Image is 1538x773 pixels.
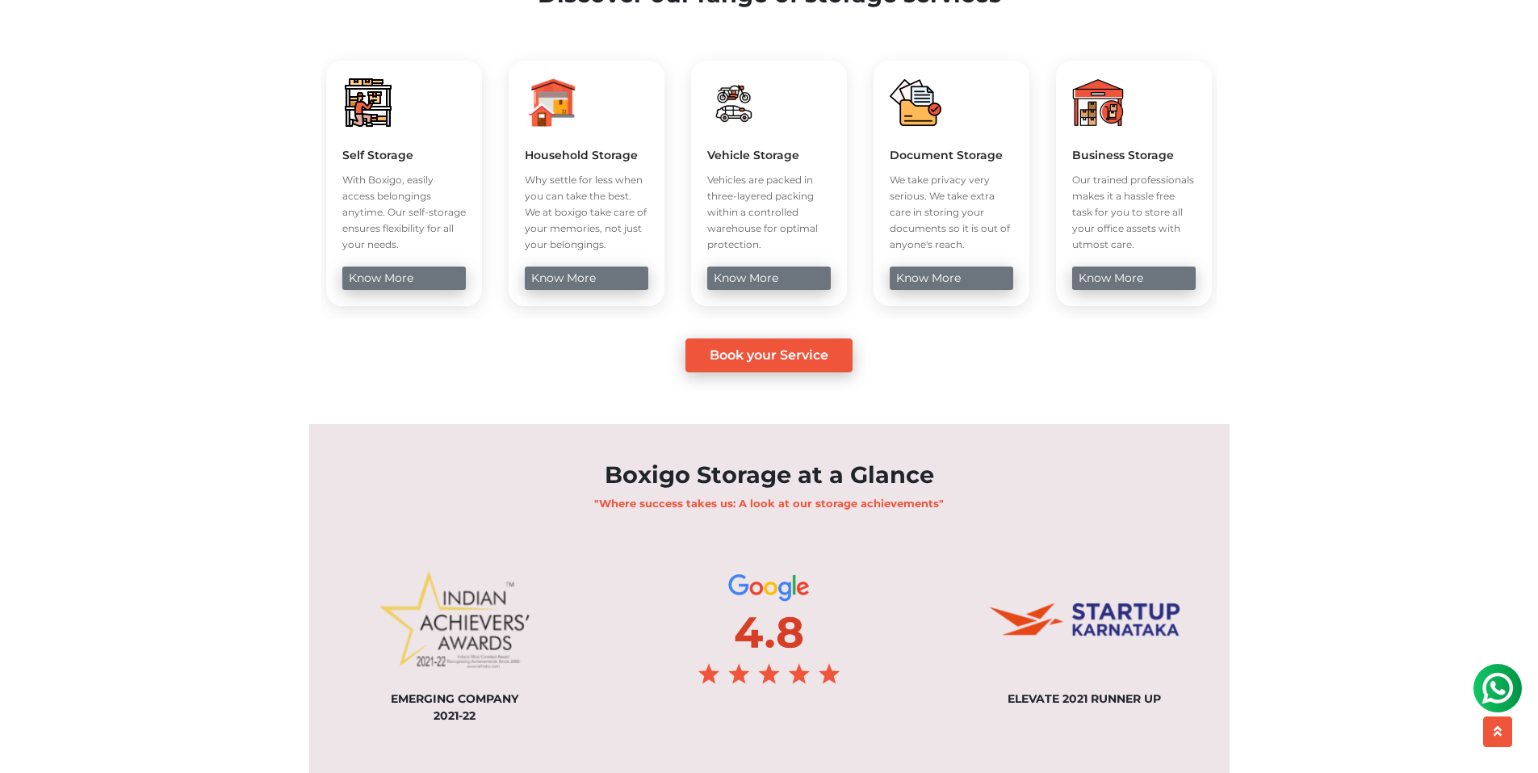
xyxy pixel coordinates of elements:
[939,691,1230,708] div: ELEVATE 2021 RUNNER UP
[358,548,551,691] img: achievements
[1072,172,1196,253] p: Our trained professionals makes it a hassle free task for you to store all your office assets wit...
[525,267,648,290] a: know more
[707,172,831,253] p: Vehicles are packed in three-layered packing within a controlled warehouse for optimal protection.
[342,267,466,290] a: know more
[707,148,831,162] h5: Vehicle Storage
[525,172,648,253] p: Why settle for less when you can take the best. We at boxigo take care of your memories, not just...
[1072,77,1124,128] img: boxigo_packers_and_movers_huge_savings
[890,77,941,128] img: boxigo_packers_and_movers_huge_savings
[309,461,1230,489] h2: Boxigo Storage at a Glance
[987,548,1181,691] img: startup-ka
[890,172,1013,253] p: We take privacy very serious. We take extra care in storing your documents so it is out of anyone...
[342,172,466,253] p: With Boxigo, easily access belongings anytime. Our self-storage ensures flexibility for all your ...
[890,148,1013,162] h5: Document Storage
[525,148,648,162] h5: Household Storage
[673,574,866,684] img: google-ratings
[1072,267,1196,290] a: know more
[342,148,466,162] h5: Self Storage
[707,77,759,128] img: boxigo_packers_and_movers_huge_savings
[309,691,600,725] div: EMERGING COMPANY 2021-22
[525,77,576,128] img: boxigo_packers_and_movers_huge_savings
[16,16,48,48] img: whatsapp-icon.svg
[594,497,944,510] b: "Where success takes us: A look at our storage achievements"
[890,267,1013,290] a: know more
[342,77,394,128] img: boxigo_packers_and_movers_huge_savings
[1483,716,1512,747] button: scroll up
[685,338,853,372] a: Book your Service
[1072,148,1196,162] h5: Business Storage
[707,267,831,290] a: know more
